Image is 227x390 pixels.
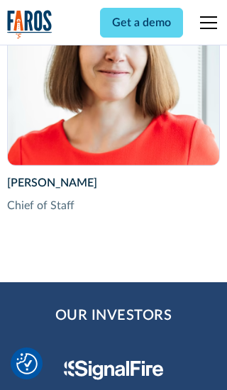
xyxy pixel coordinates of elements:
[100,8,183,38] a: Get a demo
[7,197,221,214] div: Chief of Staff
[192,6,220,40] div: menu
[7,10,52,39] img: Logo of the analytics and reporting company Faros.
[16,353,38,374] button: Cookie Settings
[7,174,221,191] div: [PERSON_NAME]
[55,305,172,326] h2: Our Investors
[16,353,38,374] img: Revisit consent button
[64,360,164,380] img: Signal Fire Logo
[7,10,52,39] a: home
